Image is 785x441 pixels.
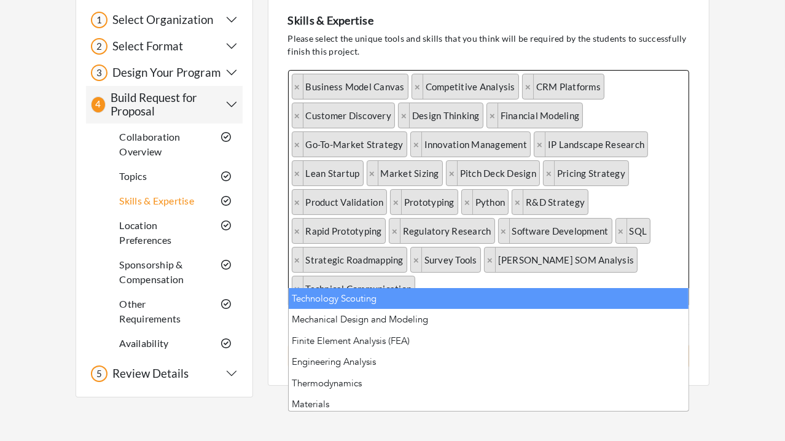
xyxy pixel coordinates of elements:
h5: Select Organization [107,13,213,27]
span: Survey Tools [423,254,480,265]
span: Pricing Strategy [556,168,628,179]
button: Remove item [447,161,458,185]
li: Product Validation [292,189,388,215]
h5: Build Request for Proposal [106,91,225,119]
span: IP Landscape Research [547,139,647,150]
h5: Select Format [107,39,183,53]
span: × [413,139,419,150]
button: Remove item [292,248,303,272]
button: Remove item [512,190,523,214]
span: Python [474,197,509,208]
button: Remove item [389,219,400,243]
span: × [295,139,300,150]
button: Remove item [391,190,402,214]
a: Skills & Expertise [119,195,194,206]
a: Collaboration Overview [119,131,180,157]
span: Design Thinking [411,110,483,121]
span: × [370,168,375,179]
a: Topics [119,170,147,182]
li: Survey Tools [410,247,481,273]
button: 3 Design Your Program [91,64,238,81]
span: Competitive Analysis [424,81,518,92]
div: 2 [91,38,107,55]
span: × [487,254,493,265]
span: Customer Discovery [305,110,395,121]
span: × [295,283,300,294]
button: Remove item [616,219,627,243]
li: Materials [289,394,689,415]
a: Other Requirements [119,298,181,324]
button: Remove item [411,132,422,157]
span: [PERSON_NAME] SOM Analysis [497,254,638,265]
span: SQL [628,225,650,236]
button: Remove item [292,103,303,128]
span: Rapid Prototyping [305,225,385,236]
li: Prototyping [390,189,458,215]
li: Technology Scouting [289,288,689,310]
span: × [295,110,300,121]
button: Remove item [411,248,422,272]
h4: Skills & Expertise [288,14,689,28]
li: Competitive Analysis [412,74,519,100]
li: TAM SAM SOM Analysis [484,247,638,273]
span: Innovation Management [423,139,530,150]
span: Technical Communication [305,283,415,294]
span: × [295,81,300,92]
span: × [413,254,419,265]
li: Pricing Strategy [543,160,629,186]
span: × [295,168,300,179]
li: Financial Modeling [486,103,584,128]
li: Finite Element Analysis (FEA) [289,330,689,352]
li: R&D Strategy [512,189,588,215]
span: × [393,197,399,208]
span: Regulatory Research [402,225,494,236]
span: × [619,225,624,236]
button: Remove item [485,248,496,272]
span: Strategic Roadmapping [305,254,407,265]
li: Business Model Canvas [292,74,408,100]
div: 3 [91,64,107,81]
span: × [295,197,300,208]
div: 4 [91,96,106,113]
span: Software Development [511,225,612,236]
a: Location Preferences [119,219,171,246]
li: Innovation Management [410,131,531,157]
button: Remove item [292,190,303,214]
button: 1 Select Organization [91,12,238,28]
span: × [392,225,397,236]
span: × [501,225,507,236]
a: Sponsorship & Compensation [119,259,184,285]
button: Remove item [412,74,423,99]
span: Market Sizing [380,168,442,179]
span: CRM Platforms [535,81,604,92]
span: × [515,197,520,208]
li: CRM Platforms [522,74,604,100]
button: Remove item [487,103,498,128]
button: Remove item [292,132,303,157]
li: Design Thinking [398,103,483,128]
li: Thermodynamics [289,373,689,394]
li: Strategic Roadmapping [292,247,407,273]
li: Mechanical Design and Modeling [289,309,689,330]
p: Please select the unique tools and skills that you think will be required by the students to succ... [288,32,689,58]
button: 5 Review Details [91,365,238,382]
button: Remove item [499,219,510,243]
button: Remove item [544,161,555,185]
span: × [490,110,495,121]
span: × [546,168,552,179]
button: Remove item [292,74,303,99]
h5: Review Details [107,367,189,381]
li: Go-To-Market Strategy [292,131,407,157]
button: Remove item [292,161,303,185]
li: SQL [615,218,651,244]
li: Customer Discovery [292,103,396,128]
button: Remove item [523,74,534,99]
h5: Design Your Program [107,66,221,80]
a: Availability [119,337,168,349]
button: 2 Select Format [91,38,238,55]
span: × [401,110,407,121]
button: 4 Build Request for Proposal [91,91,238,119]
span: Prototyping [403,197,458,208]
span: × [295,254,300,265]
div: 5 [91,365,107,382]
